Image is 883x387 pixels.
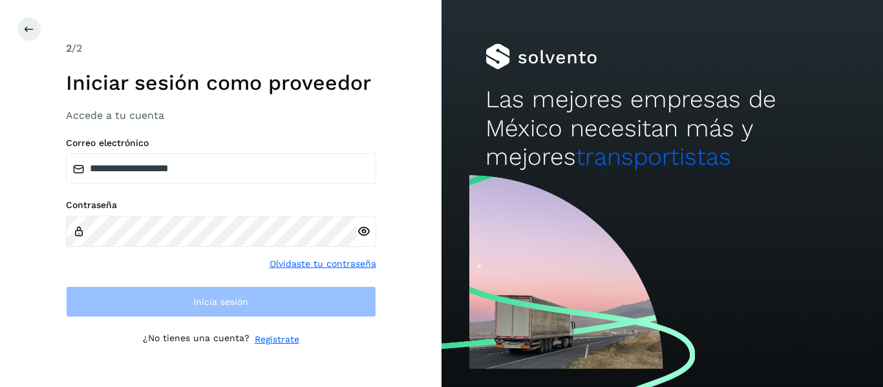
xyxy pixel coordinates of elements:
p: ¿No tienes una cuenta? [143,333,250,346]
label: Correo electrónico [66,138,376,149]
h1: Iniciar sesión como proveedor [66,70,376,95]
button: Inicia sesión [66,286,376,317]
span: Inicia sesión [193,297,248,306]
a: Olvidaste tu contraseña [270,257,376,271]
span: transportistas [576,143,731,171]
label: Contraseña [66,200,376,211]
h2: Las mejores empresas de México necesitan más y mejores [485,85,838,171]
span: 2 [66,42,72,54]
a: Regístrate [255,333,299,346]
h3: Accede a tu cuenta [66,109,376,121]
div: /2 [66,41,376,56]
